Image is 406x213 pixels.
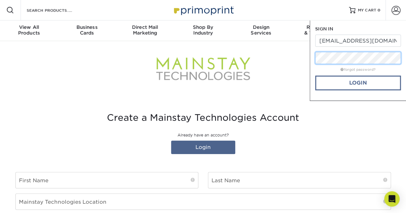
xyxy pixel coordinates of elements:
div: Industry [174,24,232,36]
span: Direct Mail [116,24,174,30]
a: Login [315,76,401,90]
input: Email [315,35,401,47]
h3: Create a Mainstay Technologies Account [15,112,391,123]
span: Resources [290,24,348,30]
div: Open Intercom Messenger [384,191,400,207]
a: DesignServices [232,20,290,41]
span: Design [232,24,290,30]
img: Mainstay Technologies [155,56,251,82]
a: Shop ByIndustry [174,20,232,41]
div: Cards [58,24,116,36]
p: Already have an account? [15,132,391,138]
span: SIGN IN [315,26,333,31]
img: Primoprint [171,3,235,17]
input: SEARCH PRODUCTS..... [26,6,89,14]
div: & Templates [290,24,348,36]
span: Shop By [174,24,232,30]
span: Business [58,24,116,30]
div: Marketing [116,24,174,36]
a: forgot password? [341,68,376,72]
a: Resources& Templates [290,20,348,41]
span: 0 [377,8,380,12]
a: Login [171,141,235,154]
a: Direct MailMarketing [116,20,174,41]
a: BusinessCards [58,20,116,41]
div: Services [232,24,290,36]
span: MY CART [358,8,376,13]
